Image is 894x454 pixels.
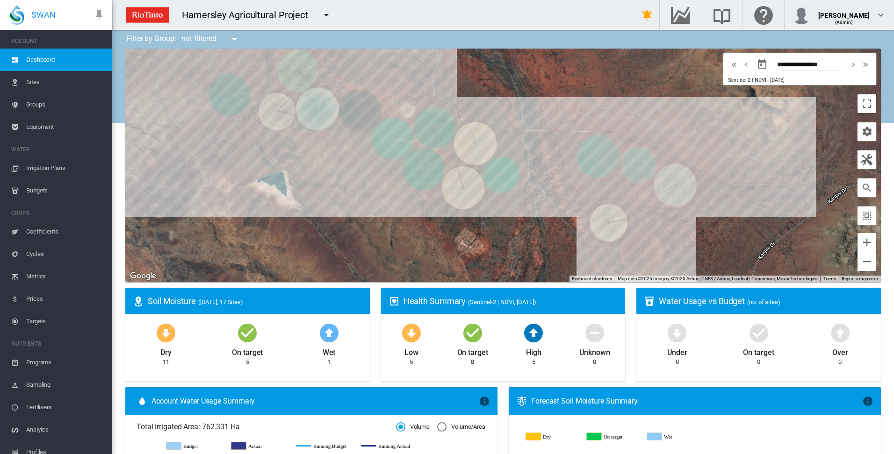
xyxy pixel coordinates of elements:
span: Dashboard [26,49,105,71]
md-icon: icon-arrow-up-bold-circle [829,321,851,344]
md-icon: icon-checkbox-marked-circle [748,321,770,344]
div: [PERSON_NAME] [818,7,870,16]
span: Groups [26,93,105,116]
md-icon: icon-arrow-down-bold-circle [400,321,423,344]
g: Running Actual [361,442,417,450]
span: NUTRIENTS [11,336,105,351]
button: icon-chevron-right [847,59,859,70]
g: Budget [166,442,222,450]
div: Wet [323,344,336,358]
div: Under [667,344,687,358]
md-icon: icon-menu-down [229,34,240,45]
span: CROPS [11,206,105,220]
button: Keyboard shortcuts [572,276,612,282]
md-radio-button: Volume [396,423,430,432]
md-icon: icon-arrow-up-bold-circle [318,321,340,344]
md-icon: icon-chevron-left [741,59,751,70]
span: (no. of sites) [747,298,780,305]
div: 0 [838,358,842,366]
div: High [526,344,541,358]
button: icon-chevron-double-left [728,59,740,70]
span: Total Irrigated Area: 762.331 Ha [137,422,396,432]
span: Account Water Usage Summary [151,396,479,406]
button: md-calendar [753,55,771,74]
md-icon: Search the knowledge base [711,9,733,21]
a: Open this area in Google Maps (opens a new window) [128,270,159,282]
div: Unknown [579,344,610,358]
button: icon-select-all [858,206,876,225]
div: Filter by Group: - not filtered - [120,30,246,49]
a: Terms [823,276,836,281]
button: icon-cog [858,122,876,141]
div: Low [404,344,418,358]
div: On target [457,344,488,358]
span: Fertilisers [26,396,105,419]
span: Equipment [26,116,105,138]
button: icon-menu-down [225,30,244,49]
g: Running Budget [296,442,352,450]
md-icon: icon-cup-water [644,296,655,307]
md-icon: icon-map-marker-radius [133,296,144,307]
div: 11 [163,358,169,366]
span: Cycles [26,243,105,265]
md-icon: icon-pin [94,9,105,21]
img: ZPXdBAAAAAElFTkSuQmCC [122,3,173,27]
md-icon: icon-information [479,396,490,407]
g: Dry [526,433,579,441]
g: Actual [231,442,287,450]
g: On target [587,433,640,441]
div: Soil Moisture [148,295,362,307]
span: (Sentinel-2 | NDVI, [DATE]) [468,298,536,305]
span: Analytes [26,419,105,441]
button: icon-bell-ring [638,6,656,24]
md-icon: icon-heart-box-outline [389,296,400,307]
div: 5 [532,358,535,366]
span: Budgets [26,179,105,202]
md-icon: icon-chevron-double-right [860,59,871,70]
div: Over [832,344,848,358]
span: ACCOUNT [11,34,105,49]
span: ([DATE], 17 Sites) [198,298,243,305]
span: Sites [26,71,105,93]
img: SWAN-Landscape-Logo-Colour-drop.png [9,5,24,25]
md-icon: icon-chevron-double-left [729,59,739,70]
span: SWAN [31,9,56,21]
div: On target [743,344,774,358]
md-icon: icon-menu-down [321,9,332,21]
span: Sampling [26,374,105,396]
span: (Admin) [835,20,853,25]
span: Map data ©2025 Imagery ©2025 Airbus, CNES / Airbus, Landsat / Copernicus, Maxar Technologies [618,276,817,281]
span: Coefficients [26,220,105,243]
button: Zoom in [858,233,876,252]
div: 5 [246,358,249,366]
div: Forecast Soil Moisture Summary [531,396,862,406]
md-icon: icon-bell-ring [642,9,653,21]
div: 5 [410,358,413,366]
button: icon-magnify [858,178,876,197]
md-icon: icon-arrow-down-bold-circle [155,321,177,344]
g: Wet [647,433,700,441]
span: WATER [11,142,105,157]
div: 0 [593,358,596,366]
span: | [DATE] [767,77,784,83]
md-icon: icon-checkbox-marked-circle [461,321,484,344]
div: Dry [160,344,172,358]
img: Google [128,270,159,282]
md-icon: icon-magnify [861,182,872,193]
a: Report a map error [842,276,878,281]
button: Zoom out [858,252,876,271]
md-icon: icon-arrow-down-bold-circle [666,321,688,344]
md-icon: Click here for help [752,9,775,21]
md-icon: icon-minus-circle [584,321,606,344]
button: icon-chevron-double-right [859,59,872,70]
md-icon: icon-checkbox-marked-circle [236,321,259,344]
button: icon-chevron-left [740,59,752,70]
md-icon: icon-water [137,396,148,407]
div: 1 [327,358,331,366]
span: Prices [26,288,105,310]
div: 8 [471,358,474,366]
md-icon: icon-chevron-down [875,9,887,21]
button: Toggle fullscreen view [858,94,876,113]
span: Programs [26,351,105,374]
div: Water Usage vs Budget [659,295,873,307]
